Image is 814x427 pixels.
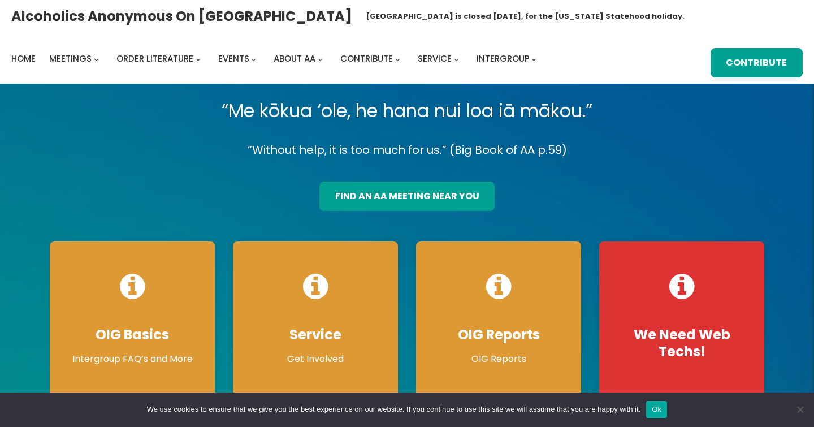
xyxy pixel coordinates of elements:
button: Order Literature submenu [196,56,201,61]
a: Meetings [49,51,92,67]
span: Home [11,53,36,64]
p: Intergroup FAQ’s and More [61,352,203,366]
button: Meetings submenu [94,56,99,61]
nav: Intergroup [11,51,540,67]
a: Service [418,51,452,67]
button: Service submenu [454,56,459,61]
button: Contribute submenu [395,56,400,61]
h4: We Need Web Techs! [610,326,753,360]
h4: Service [244,326,387,343]
p: “Without help, it is too much for us.” (Big Book of AA p.59) [41,140,773,160]
a: About AA [274,51,315,67]
span: We use cookies to ensure that we give you the best experience on our website. If you continue to ... [147,404,640,415]
a: Events [218,51,249,67]
a: Contribute [340,51,393,67]
span: Order Literature [116,53,193,64]
p: “Me kōkua ‘ole, he hana nui loa iā mākou.” [41,95,773,127]
h4: OIG Reports [427,326,570,343]
button: Events submenu [251,56,256,61]
a: Intergroup [477,51,530,67]
p: OIG Reports [427,352,570,366]
button: About AA submenu [318,56,323,61]
a: Contribute [711,48,803,77]
span: Service [418,53,452,64]
span: Intergroup [477,53,530,64]
span: Meetings [49,53,92,64]
a: find an aa meeting near you [319,182,495,211]
button: Intergroup submenu [531,56,536,61]
span: Events [218,53,249,64]
button: Ok [646,401,667,418]
p: Get Involved [244,352,387,366]
a: Alcoholics Anonymous on [GEOGRAPHIC_DATA] [11,4,352,28]
a: Home [11,51,36,67]
span: Contribute [340,53,393,64]
h1: [GEOGRAPHIC_DATA] is closed [DATE], for the [US_STATE] Statehood holiday. [366,11,685,22]
span: No [794,404,806,415]
span: About AA [274,53,315,64]
h4: OIG Basics [61,326,203,343]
